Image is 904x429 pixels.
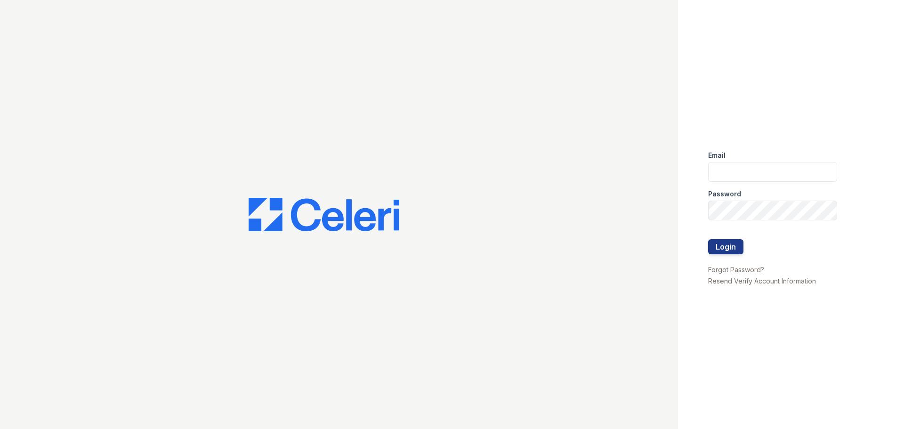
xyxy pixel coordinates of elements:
[708,151,726,160] label: Email
[708,277,816,285] a: Resend Verify Account Information
[708,189,741,199] label: Password
[708,266,764,274] a: Forgot Password?
[708,239,743,254] button: Login
[249,198,399,232] img: CE_Logo_Blue-a8612792a0a2168367f1c8372b55b34899dd931a85d93a1a3d3e32e68fde9ad4.png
